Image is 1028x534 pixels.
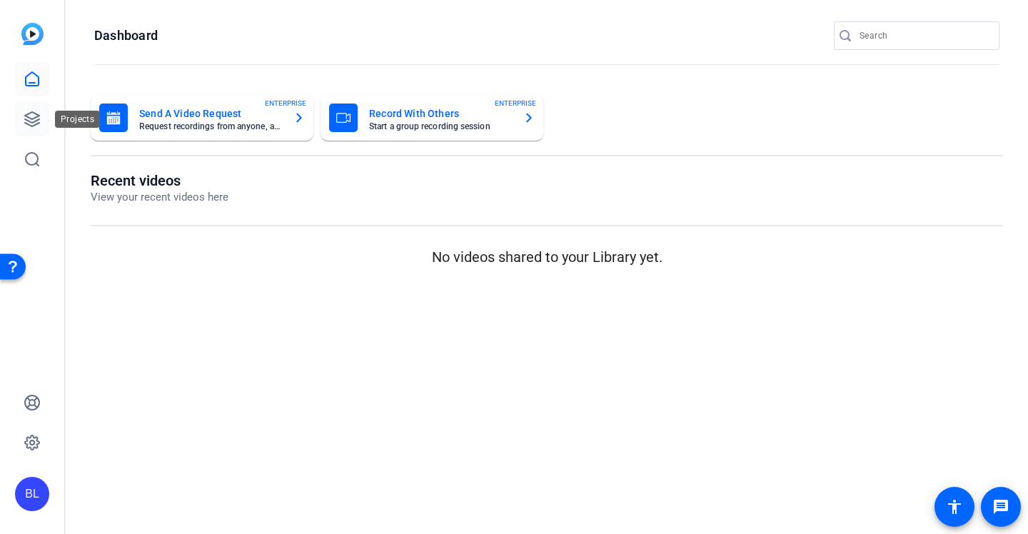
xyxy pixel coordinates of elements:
p: No videos shared to your Library yet. [91,246,1003,268]
h1: Dashboard [94,27,158,44]
span: ENTERPRISE [495,98,536,109]
mat-icon: message [992,498,1009,515]
p: View your recent videos here [91,189,228,206]
button: Record With OthersStart a group recording sessionENTERPRISE [321,95,543,141]
input: Search [860,27,988,44]
mat-icon: accessibility [946,498,963,515]
mat-card-title: Record With Others [369,105,512,122]
mat-card-subtitle: Request recordings from anyone, anywhere [139,122,282,131]
mat-card-subtitle: Start a group recording session [369,122,512,131]
img: blue-gradient.svg [21,23,44,45]
div: Projects [55,111,100,128]
div: BL [15,477,49,511]
button: Send A Video RequestRequest recordings from anyone, anywhereENTERPRISE [91,95,313,141]
h1: Recent videos [91,172,228,189]
mat-card-title: Send A Video Request [139,105,282,122]
span: ENTERPRISE [265,98,306,109]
